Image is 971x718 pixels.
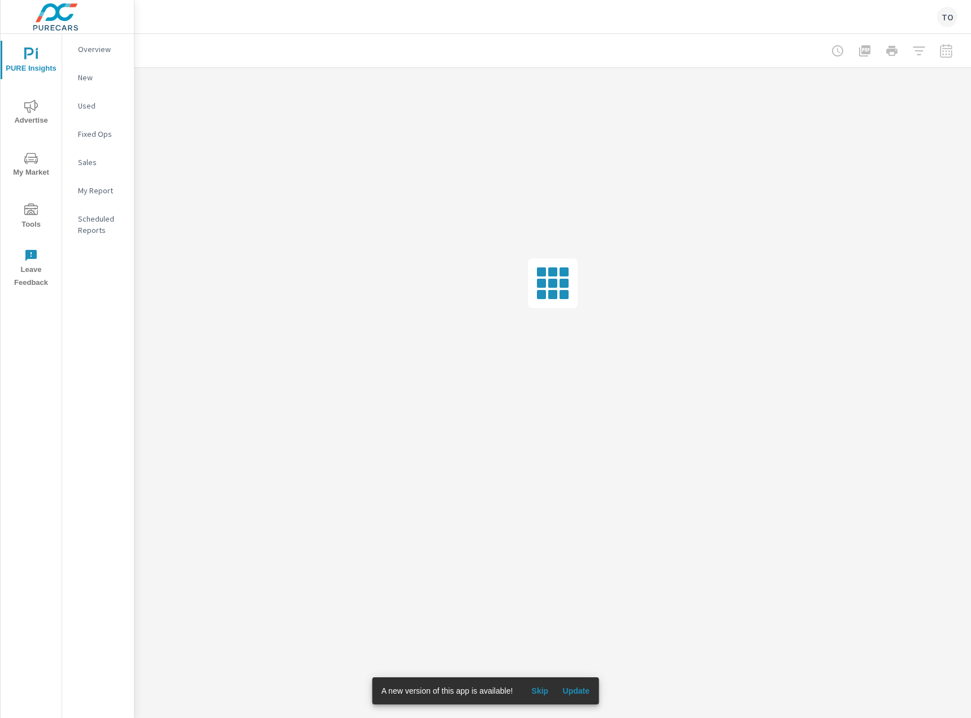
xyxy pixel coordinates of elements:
[4,47,58,75] span: PURE Insights
[1,34,62,294] div: nav menu
[4,249,58,289] span: Leave Feedback
[62,69,134,86] div: New
[62,182,134,199] div: My Report
[78,100,125,111] p: Used
[382,686,513,695] span: A new version of this app is available!
[522,682,558,700] button: Skip
[62,154,134,171] div: Sales
[62,97,134,114] div: Used
[78,44,125,55] p: Overview
[4,152,58,179] span: My Market
[78,72,125,83] p: New
[62,210,134,239] div: Scheduled Reports
[62,41,134,58] div: Overview
[562,686,589,696] span: Update
[78,213,125,236] p: Scheduled Reports
[558,682,594,700] button: Update
[4,100,58,127] span: Advertise
[78,128,125,140] p: Fixed Ops
[526,686,553,696] span: Skip
[4,204,58,231] span: Tools
[62,126,134,142] div: Fixed Ops
[78,185,125,196] p: My Report
[78,157,125,168] p: Sales
[937,7,957,27] div: TO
